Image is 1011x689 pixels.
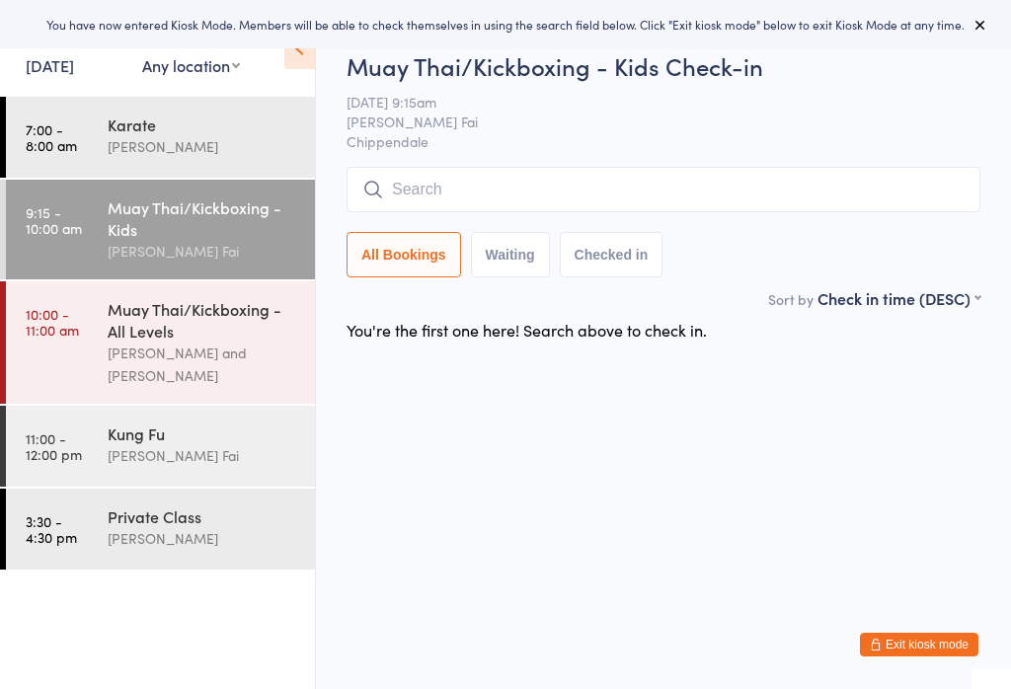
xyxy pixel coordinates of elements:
[108,298,298,342] div: Muay Thai/Kickboxing - All Levels
[347,232,461,277] button: All Bookings
[32,16,979,33] div: You have now entered Kiosk Mode. Members will be able to check themselves in using the search fie...
[6,406,315,487] a: 11:00 -12:00 pmKung Fu[PERSON_NAME] Fai
[108,505,298,527] div: Private Class
[817,287,980,309] div: Check in time (DESC)
[108,196,298,240] div: Muay Thai/Kickboxing - Kids
[142,54,240,76] div: Any location
[768,289,814,309] label: Sort by
[26,121,77,153] time: 7:00 - 8:00 am
[108,527,298,550] div: [PERSON_NAME]
[108,422,298,444] div: Kung Fu
[6,180,315,279] a: 9:15 -10:00 amMuay Thai/Kickboxing - Kids[PERSON_NAME] Fai
[347,112,950,131] span: [PERSON_NAME] Fai
[26,204,82,236] time: 9:15 - 10:00 am
[860,633,978,656] button: Exit kiosk mode
[108,114,298,135] div: Karate
[26,306,79,338] time: 10:00 - 11:00 am
[347,167,980,212] input: Search
[26,513,77,545] time: 3:30 - 4:30 pm
[6,489,315,570] a: 3:30 -4:30 pmPrivate Class[PERSON_NAME]
[471,232,550,277] button: Waiting
[347,319,707,341] div: You're the first one here! Search above to check in.
[108,240,298,263] div: [PERSON_NAME] Fai
[108,135,298,158] div: [PERSON_NAME]
[108,342,298,387] div: [PERSON_NAME] and [PERSON_NAME]
[347,49,980,82] h2: Muay Thai/Kickboxing - Kids Check-in
[26,430,82,462] time: 11:00 - 12:00 pm
[26,54,74,76] a: [DATE]
[6,97,315,178] a: 7:00 -8:00 amKarate[PERSON_NAME]
[347,131,980,151] span: Chippendale
[6,281,315,404] a: 10:00 -11:00 amMuay Thai/Kickboxing - All Levels[PERSON_NAME] and [PERSON_NAME]
[347,92,950,112] span: [DATE] 9:15am
[108,444,298,467] div: [PERSON_NAME] Fai
[560,232,663,277] button: Checked in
